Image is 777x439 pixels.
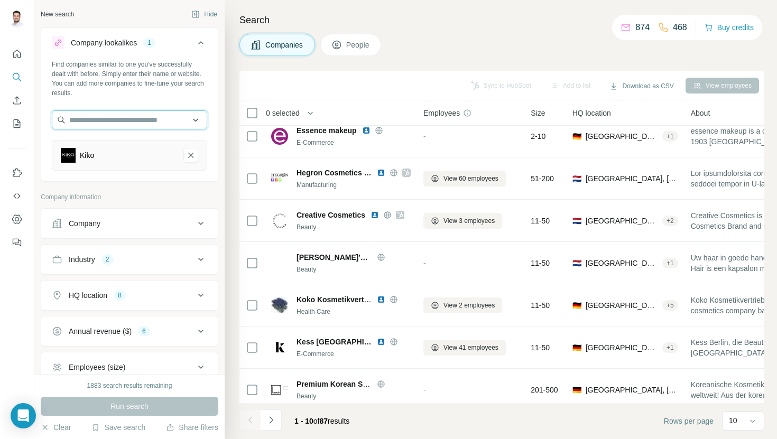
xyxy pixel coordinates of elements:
span: 🇩🇪 [572,342,581,353]
span: 🇩🇪 [572,385,581,395]
p: 10 [729,415,737,426]
span: 87 [320,417,328,425]
div: + 1 [662,343,678,352]
span: [GEOGRAPHIC_DATA], [GEOGRAPHIC_DATA] [586,216,658,226]
div: + 1 [662,258,678,268]
button: Download as CSV [602,78,681,94]
span: Rows per page [664,416,714,426]
span: 201-500 [531,385,558,395]
button: Hide [184,6,225,22]
div: 8 [114,291,126,300]
div: Beauty [297,391,411,401]
img: Kiko-logo [61,148,76,163]
span: View 41 employees [443,343,498,352]
span: [GEOGRAPHIC_DATA], [GEOGRAPHIC_DATA] [586,300,658,311]
img: Logo of Hegron Cosmetics BV [271,170,288,187]
div: Industry [69,254,95,265]
span: [GEOGRAPHIC_DATA], [GEOGRAPHIC_DATA]|[GEOGRAPHIC_DATA] [586,173,678,184]
div: E-Commerce [297,138,411,147]
span: of [313,417,320,425]
span: 1 - 10 [294,417,313,425]
span: 11-50 [531,342,550,353]
img: LinkedIn logo [377,338,385,346]
span: 🇩🇪 [572,300,581,311]
button: View 3 employees [423,213,502,229]
span: 🇳🇱 [572,173,581,184]
span: View 3 employees [443,216,495,226]
span: - [423,259,426,267]
button: View 2 employees [423,297,502,313]
div: HQ location [69,290,107,301]
span: [GEOGRAPHIC_DATA], [GEOGRAPHIC_DATA] [586,258,658,268]
span: [GEOGRAPHIC_DATA], [GEOGRAPHIC_DATA] [586,131,658,142]
button: Clear [41,422,71,433]
button: Employees (size) [41,354,218,380]
div: 1 [143,38,155,48]
button: View 41 employees [423,340,506,356]
span: Employees [423,108,460,118]
button: Industry2 [41,247,218,272]
div: Beauty [297,222,411,232]
p: 874 [635,21,650,34]
span: [PERSON_NAME]'s Hair [297,252,372,263]
button: Navigate to next page [261,409,282,431]
button: Feedback [8,233,25,252]
img: Logo of Essence makeup [271,128,288,145]
img: LinkedIn logo [377,169,385,177]
div: Annual revenue ($) [69,326,132,337]
div: + 5 [662,301,678,310]
button: Use Surfe API [8,186,25,206]
div: 6 [138,326,150,336]
button: Use Surfe on LinkedIn [8,163,25,182]
span: - [423,132,426,141]
button: Kiko-remove-button [183,148,198,163]
span: Essence makeup [297,125,357,136]
span: 11-50 [531,300,550,311]
p: 468 [673,21,687,34]
span: results [294,417,349,425]
span: [GEOGRAPHIC_DATA], [GEOGRAPHIC_DATA] [586,385,678,395]
div: + 1 [662,132,678,141]
span: 51-200 [531,173,554,184]
button: Annual revenue ($)6 [41,319,218,344]
span: Size [531,108,545,118]
img: Logo of Creative Cosmetics [271,212,288,229]
img: Logo of Koko Kosmetikvertrieb Verwaltungs [271,297,288,313]
span: People [346,40,371,50]
span: Kess [GEOGRAPHIC_DATA] [297,337,372,347]
button: View 60 employees [423,171,506,186]
img: LinkedIn logo [362,126,371,135]
span: 0 selected [266,108,300,118]
button: Quick start [8,44,25,63]
div: New search [41,10,74,19]
span: [GEOGRAPHIC_DATA], [GEOGRAPHIC_DATA] [586,342,658,353]
img: Logo of Premium Korean Skincare KEAUTI [271,381,288,398]
div: Health Care [297,307,411,316]
div: + 2 [662,216,678,226]
span: HQ location [572,108,611,118]
div: Manufacturing [297,180,411,190]
span: View 60 employees [443,174,498,183]
button: Share filters [166,422,218,433]
h4: Search [239,13,764,27]
img: LinkedIn logo [371,211,379,219]
span: About [691,108,710,118]
span: 🇩🇪 [572,131,581,142]
span: 2-10 [531,131,545,142]
button: Company [41,211,218,236]
button: Save search [91,422,145,433]
img: Avatar [8,11,25,27]
img: LinkedIn logo [377,295,385,304]
span: Koko Kosmetikvertrieb Verwaltungs [297,295,423,304]
span: 🇳🇱 [572,216,581,226]
span: View 2 employees [443,301,495,310]
div: Company [69,218,100,229]
img: Logo of Kiki's Hair [271,260,288,265]
img: Logo of Kess Berlin [271,339,288,356]
button: Buy credits [705,20,754,35]
div: Employees (size) [69,362,125,372]
div: E-Commerce [297,349,411,359]
span: - [423,386,426,394]
div: Kiko [80,150,94,161]
div: Beauty [297,265,411,274]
